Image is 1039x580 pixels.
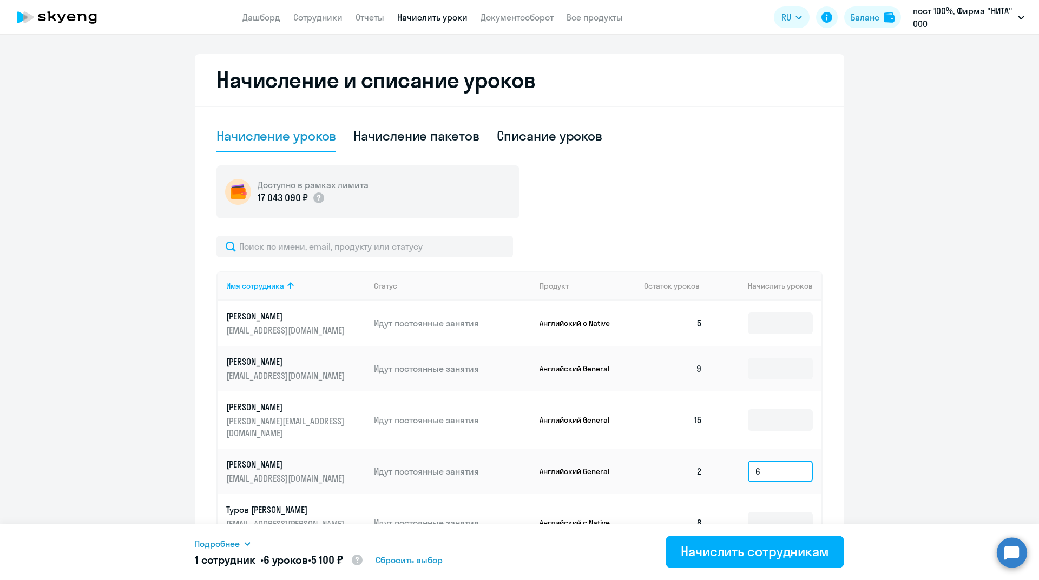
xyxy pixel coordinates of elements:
a: [PERSON_NAME][PERSON_NAME][EMAIL_ADDRESS][DOMAIN_NAME] [226,401,365,439]
span: 6 уроков [264,553,308,566]
h5: Доступно в рамках лимита [258,179,369,191]
a: [PERSON_NAME][EMAIL_ADDRESS][DOMAIN_NAME] [226,458,365,484]
p: Идут постоянные занятия [374,317,531,329]
div: Начислить сотрудникам [681,543,829,560]
p: [PERSON_NAME][EMAIL_ADDRESS][DOMAIN_NAME] [226,415,347,439]
p: [PERSON_NAME] [226,458,347,470]
a: Туров [PERSON_NAME][EMAIL_ADDRESS][PERSON_NAME][DOMAIN_NAME] [226,504,365,542]
span: 5 100 ₽ [311,553,343,566]
a: [PERSON_NAME][EMAIL_ADDRESS][DOMAIN_NAME] [226,310,365,336]
a: Все продукты [567,12,623,23]
a: Начислить уроки [397,12,468,23]
a: [PERSON_NAME][EMAIL_ADDRESS][DOMAIN_NAME] [226,356,365,382]
div: Списание уроков [497,127,603,144]
a: Отчеты [356,12,384,23]
div: Продукт [540,281,569,291]
td: 2 [635,449,711,494]
p: Английский General [540,415,621,425]
p: Идут постоянные занятия [374,465,531,477]
p: Идут постоянные занятия [374,363,531,375]
div: Продукт [540,281,636,291]
p: [EMAIL_ADDRESS][DOMAIN_NAME] [226,370,347,382]
a: Сотрудники [293,12,343,23]
p: [PERSON_NAME] [226,356,347,368]
p: Туров [PERSON_NAME] [226,504,347,516]
span: Подробнее [195,537,240,550]
p: Идут постоянные занятия [374,414,531,426]
p: [PERSON_NAME] [226,310,347,322]
button: Начислить сотрудникам [666,536,844,568]
p: Английский General [540,364,621,374]
button: пост 100%, Фирма "НИТА" ООО [908,4,1030,30]
p: Английский General [540,466,621,476]
th: Начислить уроков [711,271,821,301]
p: пост 100%, Фирма "НИТА" ООО [913,4,1014,30]
a: Дашборд [242,12,280,23]
div: Начисление пакетов [353,127,479,144]
img: balance [884,12,895,23]
span: RU [781,11,791,24]
td: 15 [635,391,711,449]
p: Английский с Native [540,518,621,528]
p: 17 043 090 ₽ [258,191,308,205]
p: Английский с Native [540,318,621,328]
div: Начисление уроков [216,127,336,144]
p: [PERSON_NAME] [226,401,347,413]
img: wallet-circle.png [225,179,251,205]
div: Имя сотрудника [226,281,284,291]
span: Остаток уроков [644,281,700,291]
h5: 1 сотрудник • • [195,552,364,569]
button: RU [774,6,810,28]
p: Идут постоянные занятия [374,517,531,529]
td: 8 [635,494,711,551]
div: Остаток уроков [644,281,711,291]
div: Имя сотрудника [226,281,365,291]
input: Поиск по имени, email, продукту или статусу [216,236,513,257]
span: Сбросить выбор [376,554,443,566]
div: Статус [374,281,531,291]
a: Документооборот [481,12,554,23]
p: [EMAIL_ADDRESS][DOMAIN_NAME] [226,472,347,484]
p: [EMAIL_ADDRESS][PERSON_NAME][DOMAIN_NAME] [226,518,347,542]
p: [EMAIL_ADDRESS][DOMAIN_NAME] [226,324,347,336]
div: Баланс [851,11,879,24]
div: Статус [374,281,397,291]
button: Балансbalance [844,6,901,28]
h2: Начисление и списание уроков [216,67,823,93]
td: 9 [635,346,711,391]
td: 5 [635,301,711,346]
